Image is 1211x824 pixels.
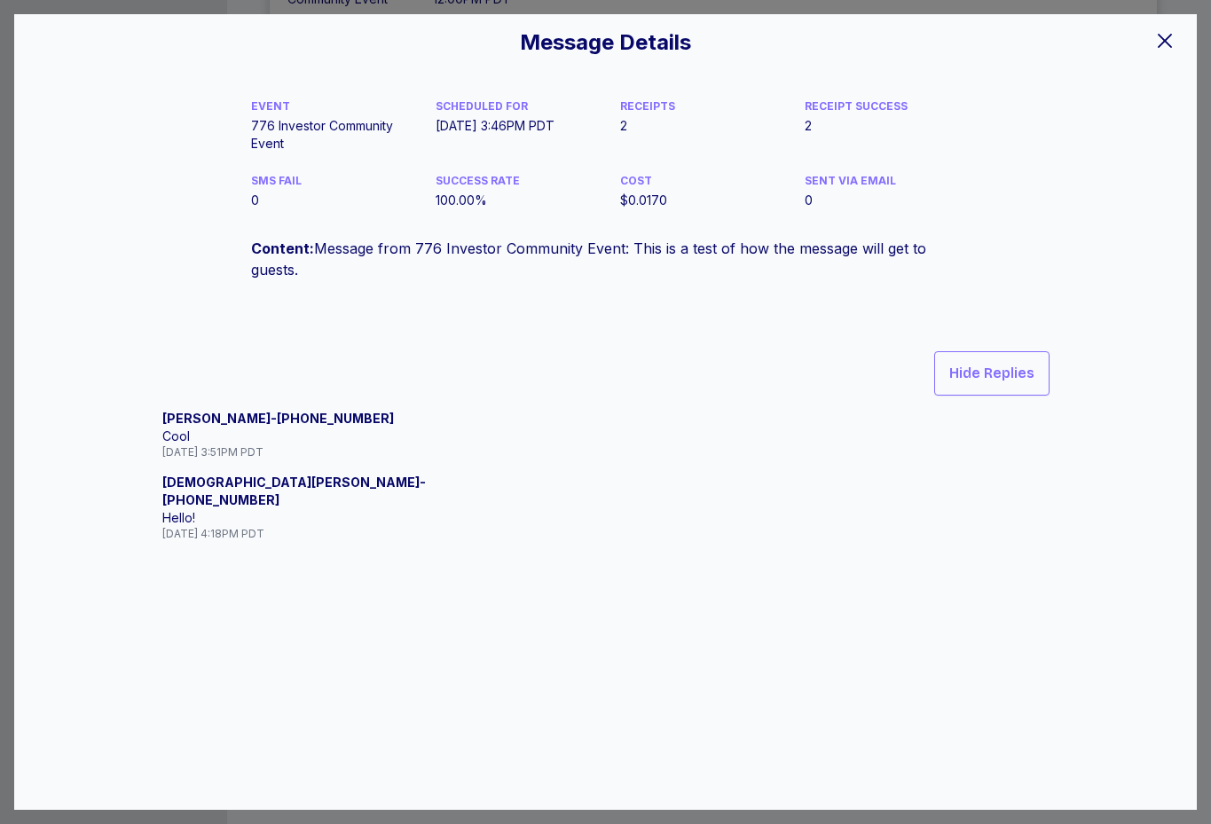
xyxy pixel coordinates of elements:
[620,99,776,114] div: RECEIPTS
[251,239,314,257] span: Content:
[162,509,429,527] div: Hello!
[251,238,961,280] div: Message from 776 Investor Community Event: This is a test of how the message will get to guests.
[620,192,776,209] div: $0.0170
[520,28,691,57] div: Message Details
[162,428,429,445] div: Cool
[436,99,592,114] div: SCHEDULED FOR
[162,527,429,541] div: [DATE] 4:18PM PDT
[251,99,407,114] div: EVENT
[805,174,961,188] div: SENT VIA EMAIL
[436,117,592,135] div: [DATE] 3:46PM PDT
[162,445,429,459] div: [DATE] 3:51PM PDT
[805,99,961,114] div: RECEIPT SUCCESS
[805,117,961,135] div: 2
[949,363,1034,384] span: Hide Replies
[436,174,592,188] div: SUCCESS RATE
[251,174,407,188] div: SMS FAIL
[251,117,407,153] div: 776 Investor Community Event
[162,474,429,509] div: [DEMOGRAPHIC_DATA][PERSON_NAME] - [PHONE_NUMBER]
[436,192,592,209] div: 100.00%
[251,192,407,209] div: 0
[620,174,776,188] div: COST
[805,192,961,209] div: 0
[934,351,1050,396] button: Hide Replies
[620,117,776,135] div: 2
[162,410,429,428] div: [PERSON_NAME] - [PHONE_NUMBER]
